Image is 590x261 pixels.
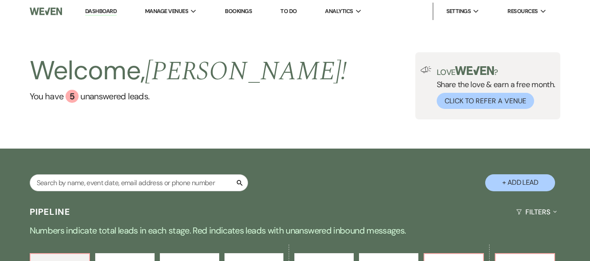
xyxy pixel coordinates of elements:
[145,51,347,92] span: [PERSON_NAME] !
[437,93,534,109] button: Click to Refer a Venue
[280,7,297,15] a: To Do
[325,7,353,16] span: Analytics
[513,200,560,224] button: Filters
[225,7,252,15] a: Bookings
[30,174,248,191] input: Search by name, event date, email address or phone number
[30,52,347,90] h2: Welcome,
[85,7,117,16] a: Dashboard
[446,7,471,16] span: Settings
[30,90,347,103] a: You have 5 unanswered leads.
[30,2,62,20] img: Weven Logo
[455,66,494,75] img: weven-logo-green.svg
[437,66,555,76] p: Love ?
[30,206,71,218] h3: Pipeline
[485,174,555,191] button: + Add Lead
[507,7,538,16] span: Resources
[421,66,431,73] img: loud-speaker-illustration.svg
[66,90,79,103] div: 5
[145,7,188,16] span: Manage Venues
[431,66,555,109] div: Share the love & earn a free month.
